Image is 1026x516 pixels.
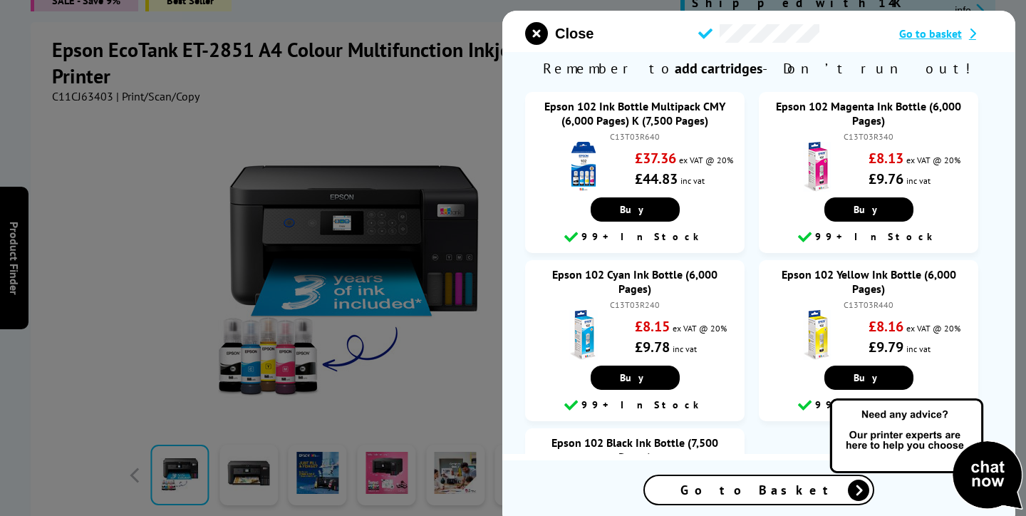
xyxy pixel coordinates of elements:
[539,131,730,142] div: C13T03R640
[544,99,725,128] a: Epson 102 Ink Bottle Multipack CMY (6,000 Pages) K (7,500 Pages)
[899,26,993,41] a: Go to basket
[680,482,837,498] span: Go to Basket
[679,155,733,165] span: ex VAT @ 20%
[635,149,676,167] strong: £37.36
[643,475,874,505] a: Go to Basket
[906,155,960,165] span: ex VAT @ 20%
[502,52,1015,85] span: Remember to - Don’t run out!
[675,59,762,78] b: add cartridges
[773,131,964,142] div: C13T03R340
[776,99,961,128] a: Epson 102 Magenta Ink Bottle (6,000 Pages)
[680,175,705,186] span: inc vat
[792,142,842,192] img: Epson 102 Magenta Ink Bottle (6,000 Pages)
[899,26,962,41] span: Go to basket
[555,26,594,42] span: Close
[539,299,730,310] div: C13T03R240
[551,435,718,464] a: Epson 102 Black Ink Bottle (7,500 Pages)
[782,267,956,296] a: Epson 102 Yellow Ink Bottle (6,000 Pages)
[869,149,903,167] strong: £8.13
[620,371,651,384] span: Buy
[869,317,903,336] strong: £8.16
[635,317,670,336] strong: £8.15
[673,323,727,334] span: ex VAT @ 20%
[559,310,608,360] img: Epson 102 Cyan Ink Bottle (6,000 Pages)
[673,344,697,354] span: inc vat
[552,267,717,296] a: Epson 102 Cyan Ink Bottle (6,000 Pages)
[869,338,903,356] strong: £9.79
[906,175,931,186] span: inc vat
[906,344,931,354] span: inc vat
[532,397,737,414] div: 99+ In Stock
[854,203,884,216] span: Buy
[854,371,884,384] span: Buy
[766,229,971,246] div: 99+ In Stock
[635,170,678,188] strong: £44.83
[635,338,670,356] strong: £9.78
[906,323,960,334] span: ex VAT @ 20%
[826,396,1026,513] img: Open Live Chat window
[532,229,737,246] div: 99+ In Stock
[766,397,971,414] div: 99+ In Stock
[773,299,964,310] div: C13T03R440
[620,203,651,216] span: Buy
[869,170,903,188] strong: £9.76
[792,310,842,360] img: Epson 102 Yellow Ink Bottle (6,000 Pages)
[525,22,594,45] button: close modal
[559,142,608,192] img: Epson 102 Ink Bottle Multipack CMY (6,000 Pages) K (7,500 Pages)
